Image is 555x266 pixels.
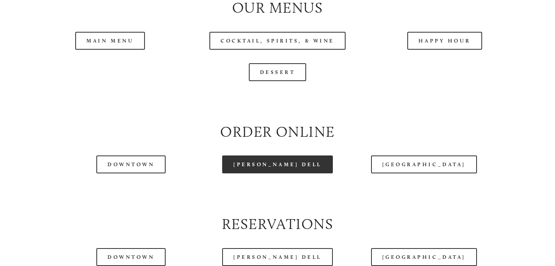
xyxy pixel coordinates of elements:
a: Downtown [96,155,166,173]
a: [PERSON_NAME] Dell [222,248,333,266]
a: Downtown [96,248,166,266]
a: [GEOGRAPHIC_DATA] [371,155,477,173]
h2: Order Online [33,122,522,142]
a: Dessert [249,63,307,81]
a: [PERSON_NAME] Dell [222,155,333,173]
h2: Reservations [33,214,522,235]
a: [GEOGRAPHIC_DATA] [371,248,477,266]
